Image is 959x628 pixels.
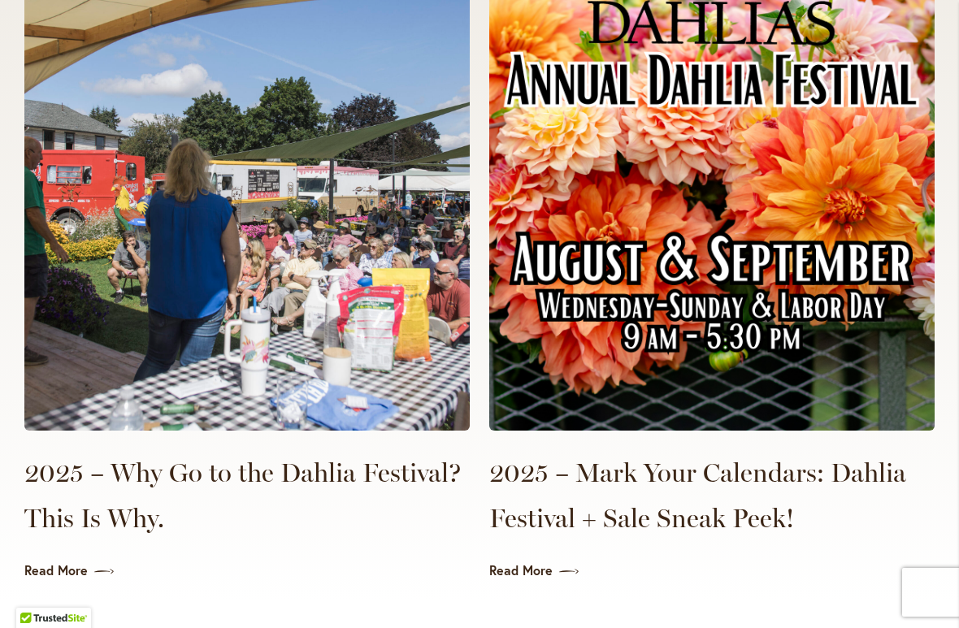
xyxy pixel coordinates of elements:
[24,450,470,541] a: 2025 – Why Go to the Dahlia Festival? This Is Why.
[24,561,470,580] a: Read More
[489,450,935,541] a: 2025 – Mark Your Calendars: Dahlia Festival + Sale Sneak Peek!
[489,561,935,580] a: Read More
